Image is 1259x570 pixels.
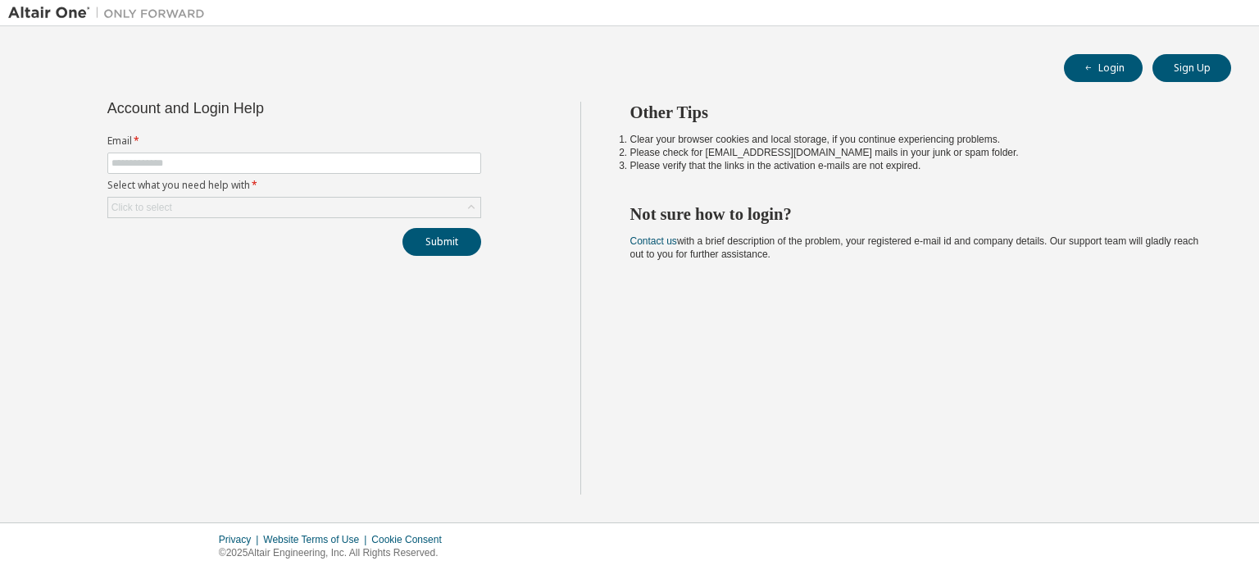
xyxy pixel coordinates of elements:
li: Please check for [EMAIL_ADDRESS][DOMAIN_NAME] mails in your junk or spam folder. [630,146,1202,159]
div: Account and Login Help [107,102,407,115]
div: Website Terms of Use [263,533,371,546]
img: Altair One [8,5,213,21]
label: Select what you need help with [107,179,481,192]
span: with a brief description of the problem, your registered e-mail id and company details. Our suppo... [630,235,1199,260]
h2: Other Tips [630,102,1202,123]
a: Contact us [630,235,677,247]
p: © 2025 Altair Engineering, Inc. All Rights Reserved. [219,546,452,560]
li: Clear your browser cookies and local storage, if you continue experiencing problems. [630,133,1202,146]
button: Submit [402,228,481,256]
div: Click to select [108,198,480,217]
li: Please verify that the links in the activation e-mails are not expired. [630,159,1202,172]
div: Cookie Consent [371,533,451,546]
div: Click to select [111,201,172,214]
button: Login [1064,54,1143,82]
label: Email [107,135,481,148]
button: Sign Up [1152,54,1231,82]
div: Privacy [219,533,263,546]
h2: Not sure how to login? [630,203,1202,225]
